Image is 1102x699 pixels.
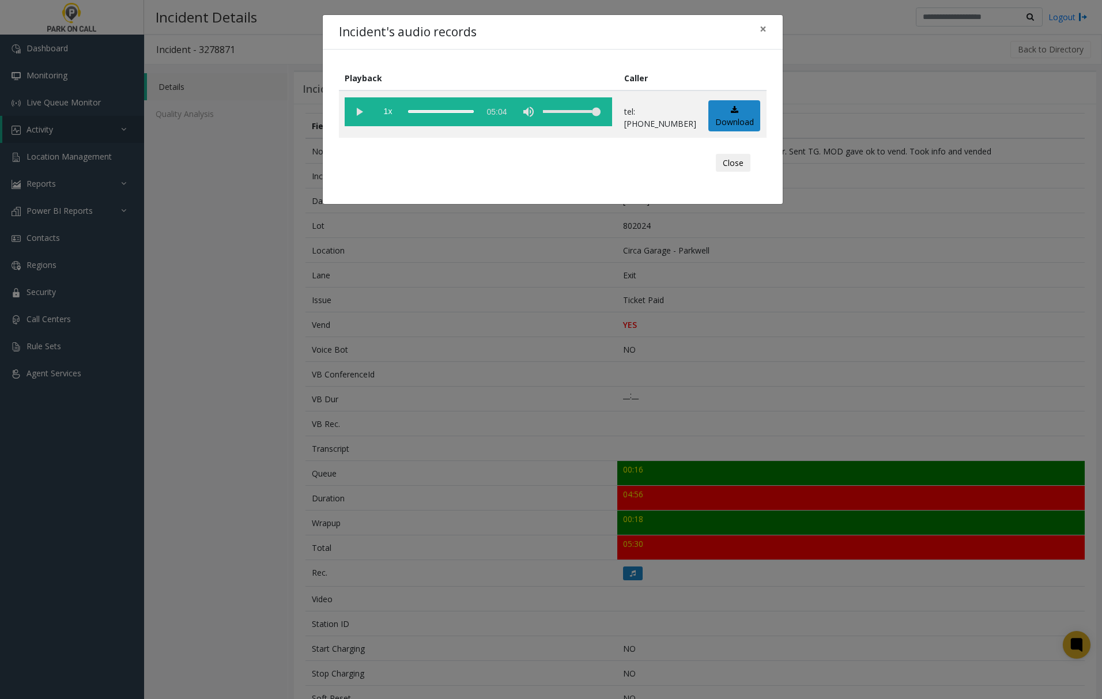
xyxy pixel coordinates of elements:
[408,97,474,126] div: scrub bar
[339,23,477,41] h4: Incident's audio records
[708,100,760,132] a: Download
[373,97,402,126] span: playback speed button
[543,97,601,126] div: volume level
[624,105,696,130] p: tel:[PHONE_NUMBER]
[760,21,767,37] span: ×
[618,66,703,90] th: Caller
[716,154,750,172] button: Close
[339,66,618,90] th: Playback
[752,15,775,43] button: Close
